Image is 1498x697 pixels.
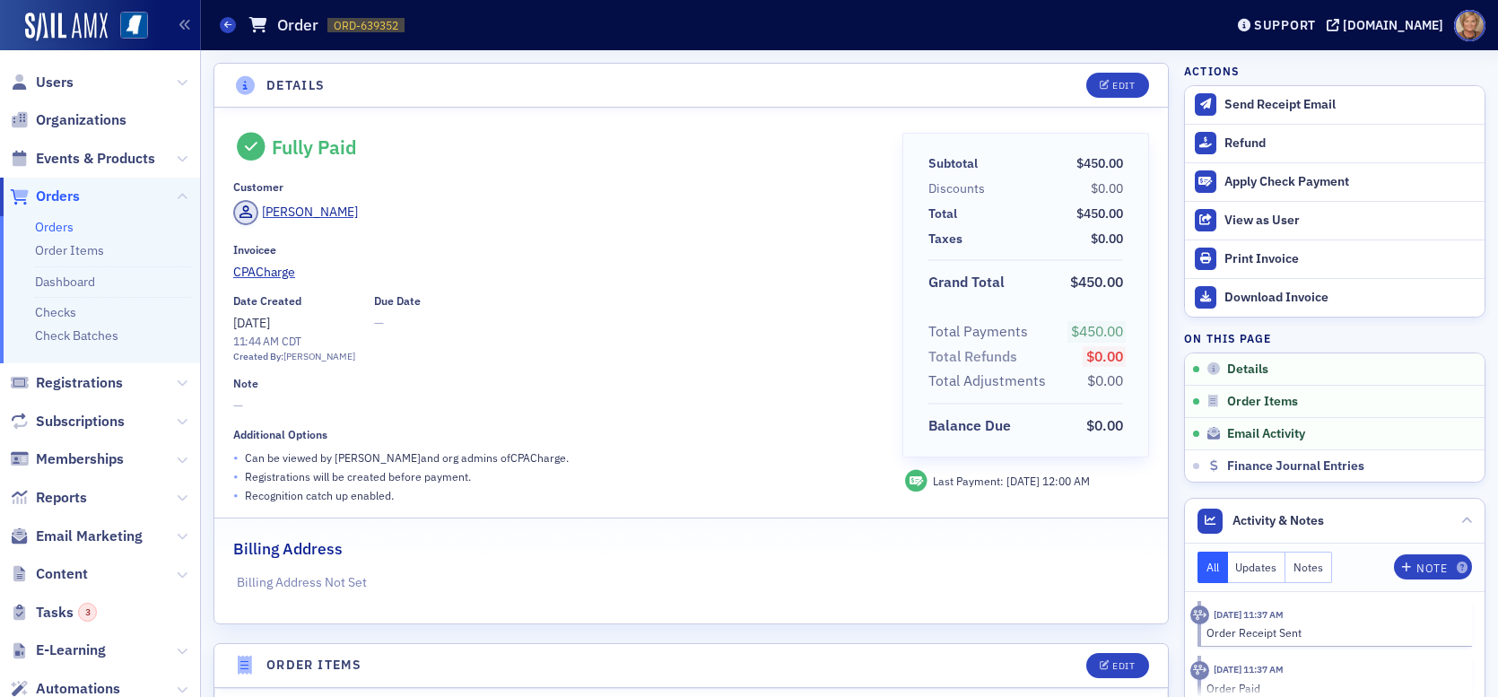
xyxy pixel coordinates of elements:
[233,243,276,257] div: Invoicee
[1086,73,1148,98] button: Edit
[928,179,991,198] span: Discounts
[1285,552,1332,583] button: Notes
[245,487,394,503] p: Recognition catch up enabled.
[233,350,283,362] span: Created By:
[1343,17,1443,33] div: [DOMAIN_NAME]
[1042,474,1090,488] span: 12:00 AM
[1112,661,1135,671] div: Edit
[36,603,97,623] span: Tasks
[36,110,126,130] span: Organizations
[928,272,1011,293] span: Grand Total
[10,187,80,206] a: Orders
[233,428,327,441] div: Additional Options
[1185,86,1485,124] button: Send Receipt Email
[928,321,1028,343] div: Total Payments
[36,564,88,584] span: Content
[10,640,106,660] a: E-Learning
[279,334,302,348] span: CDT
[1087,371,1123,389] span: $0.00
[36,488,87,508] span: Reports
[1091,180,1123,196] span: $0.00
[928,370,1046,392] div: Total Adjustments
[1184,63,1240,79] h4: Actions
[1227,426,1305,442] span: Email Activity
[928,154,984,173] span: Subtotal
[78,603,97,622] div: 3
[36,187,80,206] span: Orders
[1185,124,1485,162] button: Refund
[10,603,97,623] a: Tasks3
[1254,17,1316,33] div: Support
[10,449,124,469] a: Memberships
[233,486,239,505] span: •
[36,640,106,660] span: E-Learning
[1190,606,1209,624] div: Activity
[120,12,148,39] img: SailAMX
[36,449,124,469] span: Memberships
[1454,10,1485,41] span: Profile
[35,274,95,290] a: Dashboard
[233,200,358,225] a: [PERSON_NAME]
[928,415,1017,437] span: Balance Due
[1214,608,1284,621] time: 9/12/2025 11:37 AM
[233,377,258,390] div: Note
[928,272,1005,293] div: Grand Total
[928,205,963,223] span: Total
[1206,680,1460,696] div: Order Paid
[10,488,87,508] a: Reports
[928,230,962,248] div: Taxes
[1006,474,1042,488] span: [DATE]
[233,537,343,561] h2: Billing Address
[928,230,969,248] span: Taxes
[35,304,76,320] a: Checks
[283,350,355,364] div: [PERSON_NAME]
[10,110,126,130] a: Organizations
[1224,174,1476,190] div: Apply Check Payment
[928,179,985,198] div: Discounts
[928,346,1017,368] div: Total Refunds
[374,294,421,308] div: Due Date
[928,346,1023,368] span: Total Refunds
[1214,663,1284,675] time: 9/12/2025 11:37 AM
[1206,624,1460,640] div: Order Receipt Sent
[35,219,74,235] a: Orders
[1185,162,1485,201] button: Apply Check Payment
[233,180,283,194] div: Customer
[1416,563,1447,573] div: Note
[36,412,125,431] span: Subscriptions
[10,373,123,393] a: Registrations
[928,154,978,173] div: Subtotal
[277,14,318,36] h1: Order
[36,527,143,546] span: Email Marketing
[233,263,396,282] span: CPACharge
[266,656,361,675] h4: Order Items
[1086,416,1123,434] span: $0.00
[1112,81,1135,91] div: Edit
[108,12,148,42] a: View Homepage
[233,396,877,415] span: —
[334,18,398,33] span: ORD-639352
[1071,322,1123,340] span: $450.00
[262,203,358,222] div: [PERSON_NAME]
[245,468,471,484] p: Registrations will be created before payment.
[10,73,74,92] a: Users
[233,294,301,308] div: Date Created
[10,564,88,584] a: Content
[233,315,270,331] span: [DATE]
[233,449,239,467] span: •
[1228,552,1286,583] button: Updates
[928,205,957,223] div: Total
[1227,394,1298,410] span: Order Items
[928,415,1011,437] div: Balance Due
[1190,661,1209,680] div: Activity
[1185,240,1485,278] a: Print Invoice
[1232,511,1324,530] span: Activity & Notes
[10,527,143,546] a: Email Marketing
[928,321,1034,343] span: Total Payments
[10,412,125,431] a: Subscriptions
[1394,554,1472,579] button: Note
[25,13,108,41] img: SailAMX
[1086,347,1123,365] span: $0.00
[36,149,155,169] span: Events & Products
